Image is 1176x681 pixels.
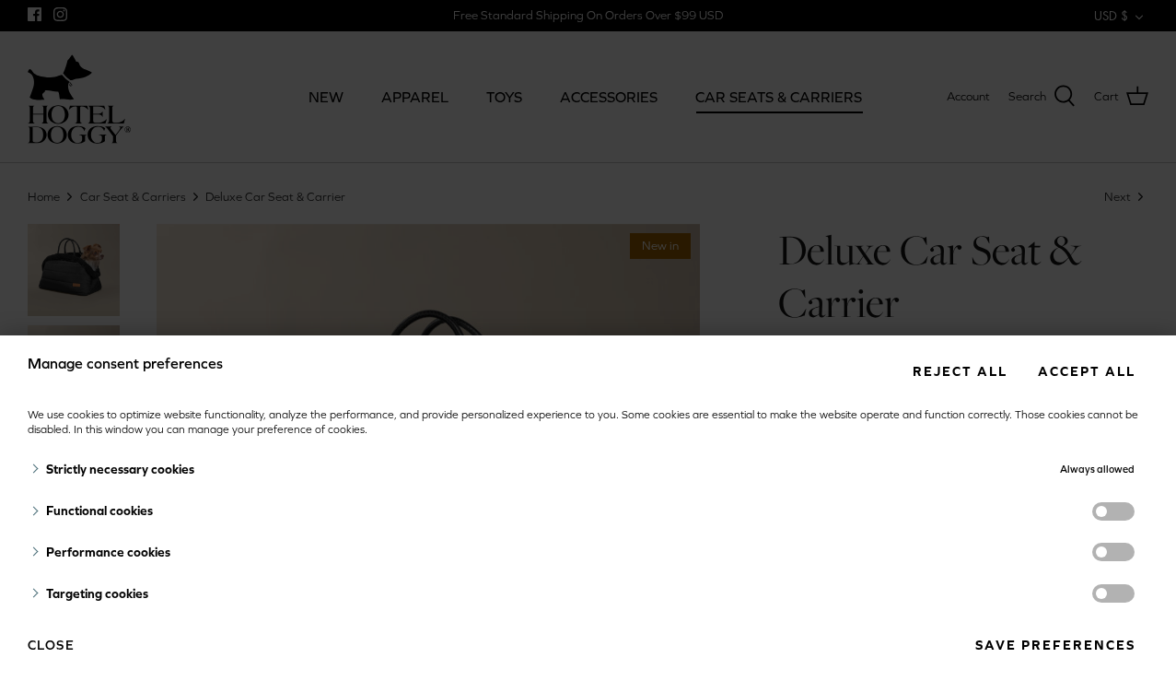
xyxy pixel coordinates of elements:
[1092,584,1135,603] label: targeting cookies
[899,354,1020,388] button: Reject all
[28,629,75,661] button: Close
[1024,354,1148,388] button: Accept all
[28,449,802,491] div: Strictly necessary cookies
[1092,502,1135,521] label: functionality cookies
[28,490,802,532] div: Functional cookies
[28,355,223,371] span: Manage consent preferences
[28,407,1148,438] div: We use cookies to optimize website functionality, analyze the performance, and provide personaliz...
[1060,464,1135,475] span: Always allowed
[28,532,802,573] div: Performance cookies
[28,573,802,615] div: Targeting cookies
[961,628,1148,663] button: Save preferences
[802,449,1135,491] div: Always allowed
[1092,543,1135,561] label: performance cookies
